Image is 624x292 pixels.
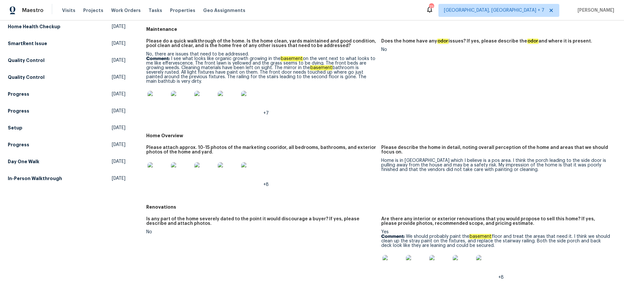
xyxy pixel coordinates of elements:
[8,141,29,148] h5: Progress
[112,40,125,47] span: [DATE]
[8,175,62,182] h5: In-Person Walkthrough
[146,39,376,48] h5: Please do a quick walkthrough of the home. Is the home clean, yards maintained and good condition...
[146,217,376,226] h5: Is any part of the home severely dated to the point it would discourage a buyer? If yes, please d...
[8,158,39,165] h5: Day One Walk
[437,39,448,44] em: odor
[263,182,269,187] span: +8
[8,21,125,32] a: Home Health Checkup[DATE]
[146,204,616,210] h5: Renovations
[8,57,45,64] h5: Quality Control
[83,7,103,14] span: Projects
[170,7,195,14] span: Properties
[469,234,492,239] em: basement
[263,111,269,116] span: +7
[146,56,376,84] p: I see what looks like organic growth growing in the on the vent next to what looks to me like eff...
[112,125,125,131] span: [DATE]
[381,39,592,43] h5: Does the home have any issues? If yes, please describe the and where it is present.
[381,230,611,280] div: Yes
[146,230,376,234] div: No
[8,71,125,83] a: Quality Control[DATE]
[112,23,125,30] span: [DATE]
[8,74,45,80] h5: Quality Control
[8,105,125,117] a: Progress[DATE]
[8,125,22,131] h5: Setup
[575,7,614,14] span: [PERSON_NAME]
[444,7,544,14] span: [GEOGRAPHIC_DATA], [GEOGRAPHIC_DATA] + 7
[310,65,332,70] em: basement
[381,47,611,52] div: No
[280,56,303,61] em: basement
[62,7,75,14] span: Visits
[112,57,125,64] span: [DATE]
[112,175,125,182] span: [DATE]
[8,40,47,47] h5: SmartRent Issue
[149,8,162,13] span: Tasks
[8,139,125,151] a: Progress[DATE]
[8,122,125,134] a: Setup[DATE]
[203,7,245,14] span: Geo Assignments
[112,158,125,165] span: [DATE]
[8,173,125,184] a: In-Person Walkthrough[DATE]
[381,158,611,172] div: Home is in [GEOGRAPHIC_DATA] which I believe is a pos area. I think the porch leading to the side...
[8,88,125,100] a: Progress[DATE]
[146,132,616,139] h5: Home Overview
[381,234,405,239] b: Comment:
[498,275,504,280] span: +8
[111,7,141,14] span: Work Orders
[381,234,611,248] p: We should probably paint the floor and treat the areas that need it. I think we should clean up t...
[8,156,125,167] a: Day One Walk[DATE]
[429,4,434,10] div: 72
[8,91,29,97] h5: Progress
[22,7,44,14] span: Maestro
[112,108,125,114] span: [DATE]
[112,91,125,97] span: [DATE]
[8,55,125,66] a: Quality Control[DATE]
[146,26,616,32] h5: Maintenance
[112,141,125,148] span: [DATE]
[146,52,376,116] div: No, there are issues that need to be addressed.
[527,39,539,44] em: odor
[8,108,29,114] h5: Progress
[381,145,611,154] h5: Please describe the home in detail, noting overall perception of the home and areas that we shoul...
[8,38,125,49] a: SmartRent Issue[DATE]
[146,56,170,61] b: Comment:
[8,23,60,30] h5: Home Health Checkup
[146,145,376,154] h5: Please attach approx. 10-15 photos of the marketing cooridor, all bedrooms, bathrooms, and exteri...
[112,74,125,80] span: [DATE]
[381,217,611,226] h5: Are there any interior or exterior renovations that you would propose to sell this home? If yes, ...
